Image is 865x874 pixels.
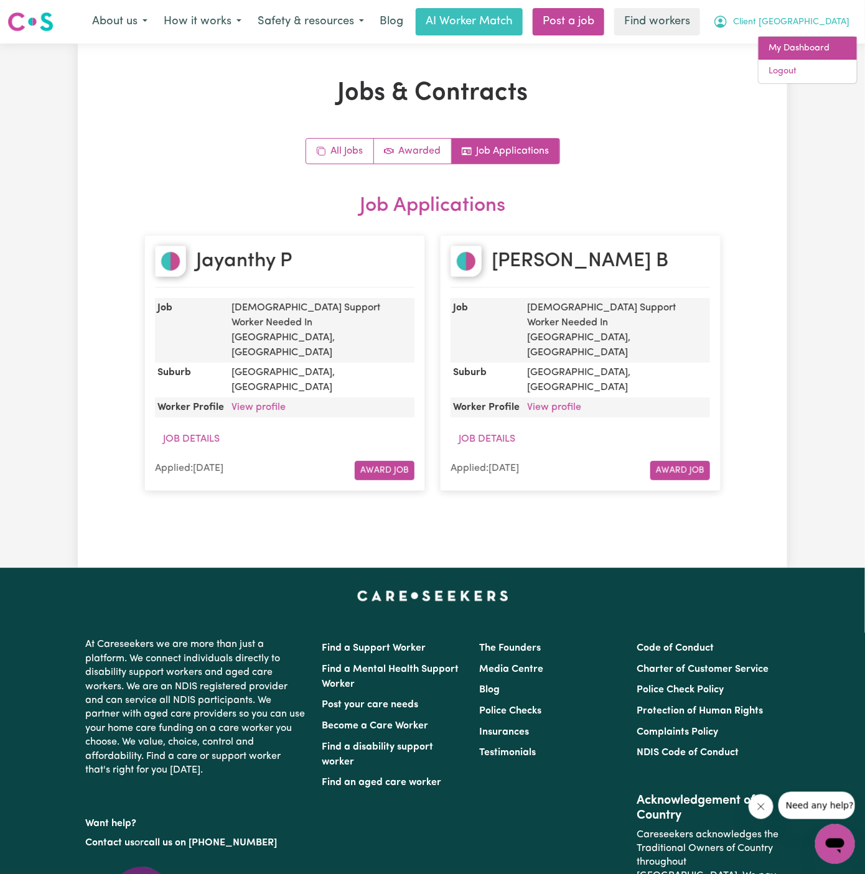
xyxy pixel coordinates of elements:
[355,461,414,480] button: Award Job
[155,397,227,417] dt: Worker Profile
[479,685,500,695] a: Blog
[637,685,724,695] a: Police Check Policy
[357,590,508,600] a: Careseekers home page
[322,643,426,653] a: Find a Support Worker
[705,9,858,35] button: My Account
[650,461,710,480] button: Award Job
[85,831,307,855] p: or
[614,8,700,35] a: Find workers
[637,664,769,674] a: Charter of Customer Service
[84,9,156,35] button: About us
[492,249,668,273] h2: [PERSON_NAME] B
[85,812,307,830] p: Want help?
[759,60,857,83] a: Logout
[452,139,559,164] a: Job applications
[451,463,519,473] span: Applied: [DATE]
[451,363,522,397] dt: Suburb
[7,11,54,33] img: Careseekers logo
[451,397,522,417] dt: Worker Profile
[637,643,714,653] a: Code of Conduct
[522,298,710,363] dd: [DEMOGRAPHIC_DATA] Support Worker Needed In [GEOGRAPHIC_DATA], [GEOGRAPHIC_DATA]
[451,246,482,277] img: Julia
[322,742,433,767] a: Find a disability support worker
[156,9,250,35] button: How it works
[637,793,780,823] h2: Acknowledgement of Country
[451,298,522,363] dt: Job
[231,402,286,412] a: View profile
[479,706,541,716] a: Police Checks
[758,36,858,84] div: My Account
[374,139,452,164] a: Active jobs
[322,700,418,710] a: Post your care needs
[144,838,277,848] a: call us on [PHONE_NUMBER]
[155,298,227,363] dt: Job
[144,78,721,108] h1: Jobs & Contracts
[322,664,459,689] a: Find a Mental Health Support Worker
[155,427,228,451] button: Job Details
[479,643,541,653] a: The Founders
[372,8,411,35] a: Blog
[479,664,543,674] a: Media Centre
[250,9,372,35] button: Safety & resources
[155,463,223,473] span: Applied: [DATE]
[155,246,186,277] img: Jayanthy
[227,363,414,397] dd: [GEOGRAPHIC_DATA] , [GEOGRAPHIC_DATA]
[479,727,529,737] a: Insurances
[7,7,54,36] a: Careseekers logo
[815,824,855,864] iframe: Button to launch messaging window
[533,8,604,35] a: Post a job
[322,778,441,788] a: Find an aged care worker
[637,727,719,737] a: Complaints Policy
[749,794,774,819] iframe: Close message
[196,249,292,273] h2: Jayanthy P
[527,402,581,412] a: View profile
[85,633,307,782] p: At Careseekers we are more than just a platform. We connect individuals directly to disability su...
[227,298,414,363] dd: [DEMOGRAPHIC_DATA] Support Worker Needed In [GEOGRAPHIC_DATA], [GEOGRAPHIC_DATA]
[155,363,227,397] dt: Suburb
[416,8,523,35] a: AI Worker Match
[306,139,374,164] a: All jobs
[637,748,739,758] a: NDIS Code of Conduct
[778,792,855,819] iframe: Message from company
[479,748,536,758] a: Testimonials
[522,363,710,397] dd: [GEOGRAPHIC_DATA] , [GEOGRAPHIC_DATA]
[451,427,523,451] button: Job Details
[322,721,428,731] a: Become a Care Worker
[144,194,721,218] h2: Job Applications
[85,838,134,848] a: Contact us
[759,37,857,60] a: My Dashboard
[733,16,849,29] span: Client [GEOGRAPHIC_DATA]
[637,706,764,716] a: Protection of Human Rights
